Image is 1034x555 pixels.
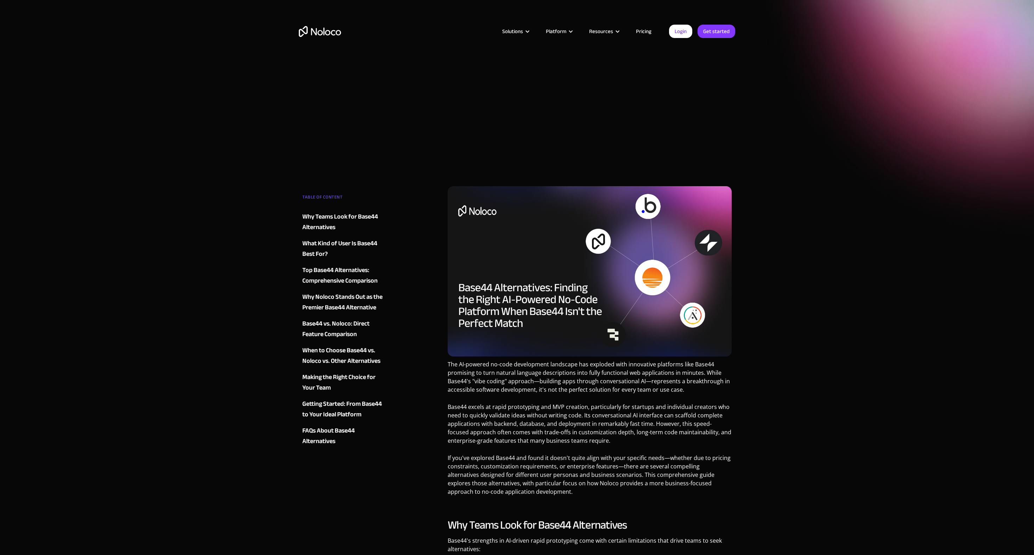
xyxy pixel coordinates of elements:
a: Login [669,25,692,38]
a: When to Choose Base44 vs. Noloco vs. Other Alternatives [302,345,387,366]
a: Get started [698,25,735,38]
a: FAQs About Base44 Alternatives [302,425,387,447]
div: Resources [580,27,627,36]
div: Platform [537,27,580,36]
a: What Kind of User Is Base44 Best For? [302,238,387,259]
a: Why Teams Look for Base44 Alternatives [302,212,387,233]
a: Pricing [627,27,660,36]
a: Making the Right Choice for Your Team [302,372,387,393]
div: Platform [546,27,566,36]
div: Resources [589,27,613,36]
a: Why Noloco Stands Out as the Premier Base44 Alternative [302,292,387,313]
a: Getting Started: From Base44 to Your Ideal Platform [302,399,387,420]
p: If you've explored Base44 and found it doesn't quite align with your specific needs—whether due t... [448,454,732,501]
div: Solutions [502,27,523,36]
a: Top Base44 Alternatives: Comprehensive Comparison [302,265,387,286]
div: Solutions [493,27,537,36]
p: The AI-powered no-code development landscape has exploded with innovative platforms like Base44 p... [448,360,732,399]
div: TABLE OF CONTENT [302,192,387,206]
a: Base44 vs. Noloco: Direct Feature Comparison [302,319,387,340]
p: Base44 excels at rapid prototyping and MVP creation, particularly for startups and individual cre... [448,403,732,450]
h2: Why Teams Look for Base44 Alternatives [448,518,732,532]
a: home [299,26,341,37]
